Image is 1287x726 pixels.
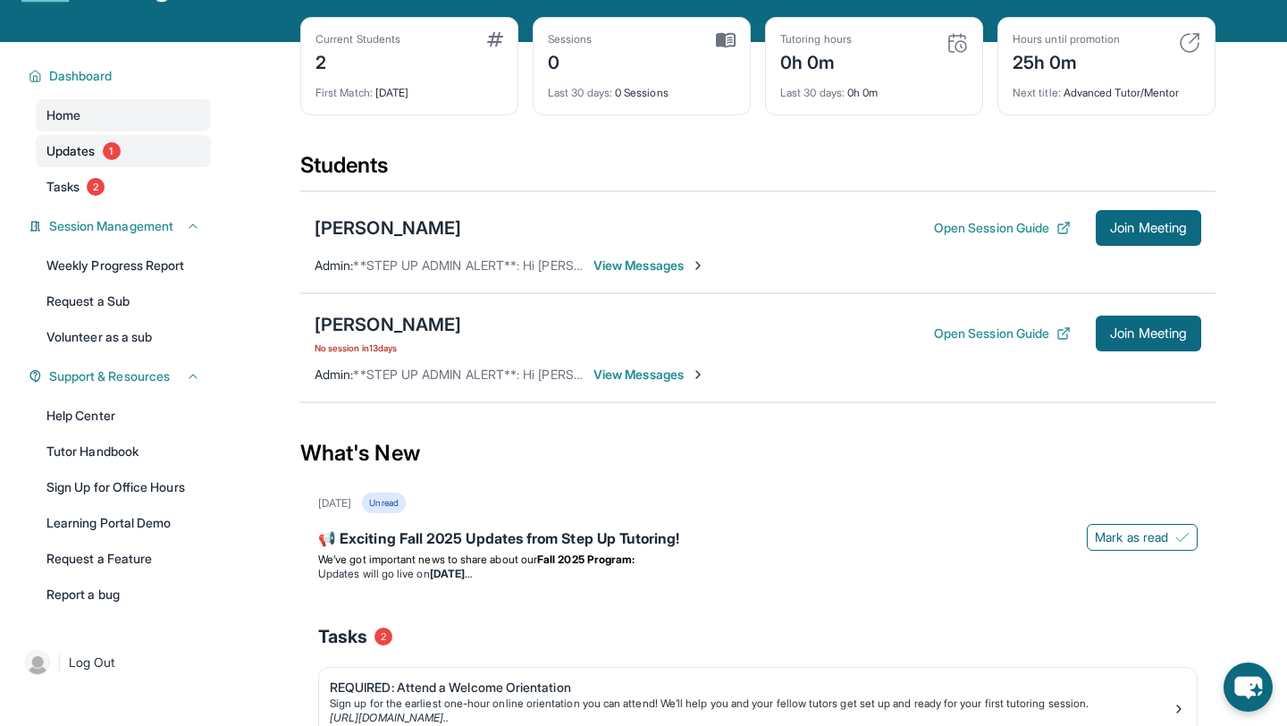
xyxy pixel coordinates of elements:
[36,507,211,539] a: Learning Portal Demo
[593,257,705,274] span: View Messages
[1013,75,1200,100] div: Advanced Tutor/Mentor
[36,321,211,353] a: Volunteer as a sub
[36,543,211,575] a: Request a Feature
[315,32,400,46] div: Current Students
[1013,86,1061,99] span: Next title :
[315,215,461,241] div: [PERSON_NAME]
[934,219,1071,237] button: Open Session Guide
[103,142,121,160] span: 1
[315,257,353,273] span: Admin :
[18,643,211,682] a: |Log Out
[318,553,537,566] span: We’ve got important news to share about our
[1095,528,1168,546] span: Mark as read
[548,75,736,100] div: 0 Sessions
[49,67,113,85] span: Dashboard
[36,400,211,432] a: Help Center
[691,258,705,273] img: Chevron-Right
[36,578,211,611] a: Report a bug
[315,367,353,382] span: Admin :
[548,46,593,75] div: 0
[36,285,211,317] a: Request a Sub
[49,367,170,385] span: Support & Resources
[87,178,105,196] span: 2
[36,249,211,282] a: Weekly Progress Report
[780,75,968,100] div: 0h 0m
[42,217,200,235] button: Session Management
[593,366,705,384] span: View Messages
[330,679,1172,696] div: REQUIRED: Attend a Welcome Orientation
[1175,530,1190,544] img: Mark as read
[946,32,968,54] img: card
[716,32,736,48] img: card
[315,46,400,75] div: 2
[353,367,1048,382] span: **STEP UP ADMIN ALERT**: Hi [PERSON_NAME], please let us know if you receive this message. Thanks...
[780,46,852,75] div: 0h 0m
[780,32,852,46] div: Tutoring hours
[318,567,1198,581] li: Updates will go live on
[315,86,373,99] span: First Match :
[362,493,405,513] div: Unread
[36,135,211,167] a: Updates1
[36,99,211,131] a: Home
[318,624,367,649] span: Tasks
[1096,316,1201,351] button: Join Meeting
[36,171,211,203] a: Tasks2
[46,142,96,160] span: Updates
[1013,46,1120,75] div: 25h 0m
[330,696,1172,711] div: Sign up for the earliest one-hour online orientation you can attend! We’ll help you and your fell...
[1110,223,1187,233] span: Join Meeting
[537,553,635,566] strong: Fall 2025 Program:
[374,628,392,646] span: 2
[780,86,845,99] span: Last 30 days :
[300,414,1215,493] div: What's New
[49,217,173,235] span: Session Management
[691,367,705,382] img: Chevron-Right
[1224,663,1273,712] button: chat-button
[548,32,593,46] div: Sessions
[315,312,461,337] div: [PERSON_NAME]
[42,67,200,85] button: Dashboard
[330,711,449,724] a: [URL][DOMAIN_NAME]..
[548,86,612,99] span: Last 30 days :
[46,178,80,196] span: Tasks
[934,325,1071,342] button: Open Session Guide
[46,106,80,124] span: Home
[353,257,1048,273] span: **STEP UP ADMIN ALERT**: Hi [PERSON_NAME], please let us know if you receive this message. Thanks...
[1087,524,1198,551] button: Mark as read
[36,471,211,503] a: Sign Up for Office Hours
[42,367,200,385] button: Support & Resources
[300,151,1215,190] div: Students
[1110,328,1187,339] span: Join Meeting
[315,75,503,100] div: [DATE]
[430,567,472,580] strong: [DATE]
[487,32,503,46] img: card
[315,341,461,355] span: No session in 13 days
[69,654,115,671] span: Log Out
[318,496,351,511] div: [DATE]
[36,435,211,468] a: Tutor Handbook
[1179,32,1200,54] img: card
[1013,32,1120,46] div: Hours until promotion
[1096,210,1201,246] button: Join Meeting
[57,652,62,673] span: |
[25,650,50,675] img: user-img
[318,528,1198,553] div: 📢 Exciting Fall 2025 Updates from Step Up Tutoring!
